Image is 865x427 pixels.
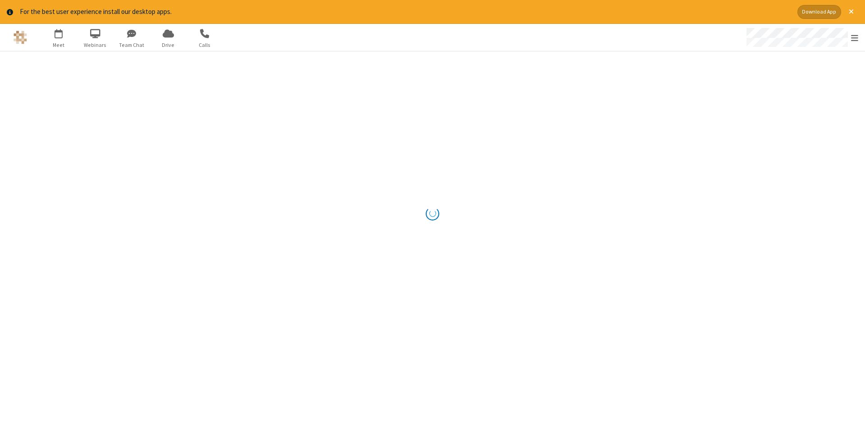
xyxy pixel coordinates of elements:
div: Open menu [738,24,865,51]
span: Drive [151,41,185,49]
span: Team Chat [115,41,149,49]
img: QA Selenium DO NOT DELETE OR CHANGE [14,31,27,44]
span: Webinars [78,41,112,49]
span: Calls [188,41,222,49]
button: Logo [3,24,37,51]
div: For the best user experience install our desktop apps. [20,7,791,17]
button: Download App [797,5,841,19]
span: Meet [42,41,76,49]
button: Close alert [844,5,858,19]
